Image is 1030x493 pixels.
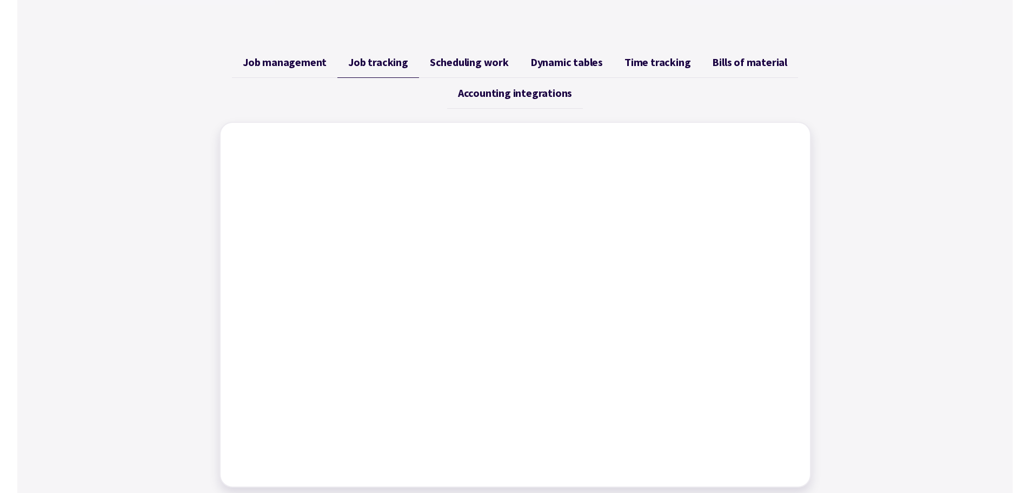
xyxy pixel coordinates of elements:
span: Accounting integrations [458,87,572,100]
span: Job management [243,56,327,69]
span: Job tracking [348,56,408,69]
span: Time tracking [624,56,690,69]
span: Dynamic tables [530,56,603,69]
iframe: Factory - Tracking jobs using Workflow [231,134,799,476]
iframe: Chat Widget [850,376,1030,493]
span: Bills of material [712,56,787,69]
span: Scheduling work [430,56,509,69]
